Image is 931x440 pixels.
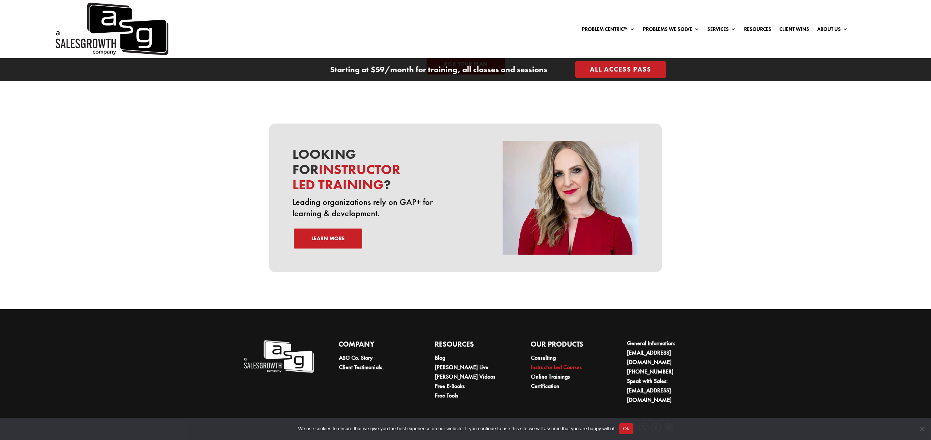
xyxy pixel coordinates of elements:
img: instructor-training [503,141,639,255]
a: Certification [531,382,559,390]
a: Online Trainings [531,373,570,380]
a: Blog [435,354,445,362]
img: A Sales Growth Company [243,339,314,375]
p: Leading organizations rely on GAP+ for learning & development. [292,196,456,219]
a: Problem Centric™ [582,27,635,35]
h4: Our Products [531,339,602,353]
a: [PHONE_NUMBER] [627,368,674,375]
a: Resources [744,27,771,35]
a: Learn More [294,229,362,249]
a: About Us [817,27,848,35]
a: [EMAIL_ADDRESS][DOMAIN_NAME] [627,387,672,404]
h3: Looking for ? [292,147,456,196]
h4: Resources [435,339,506,353]
a: Client Testimonials [339,363,382,371]
a: [EMAIL_ADDRESS][DOMAIN_NAME] [627,349,672,366]
a: [PERSON_NAME] Videos [435,373,495,380]
button: Ok [619,423,633,434]
li: Speak with Sales: [627,376,698,405]
h4: Company [339,339,409,353]
a: Services [707,27,736,35]
span: We use cookies to ensure that we give you the best experience on our website. If you continue to ... [298,425,616,432]
a: Client Wins [779,27,809,35]
a: ASG Co. Story [339,354,373,362]
a: Free E-Books [435,382,465,390]
span: instructor led training [292,161,400,193]
span: No [918,425,926,432]
li: General Information: [627,339,698,367]
a: Free Tools [435,392,458,399]
a: Problems We Solve [643,27,699,35]
a: [PERSON_NAME] Live [435,363,488,371]
a: Instructor Led Courses [531,363,582,371]
a: Consulting [531,354,556,362]
a: All Access Pass [575,61,666,78]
